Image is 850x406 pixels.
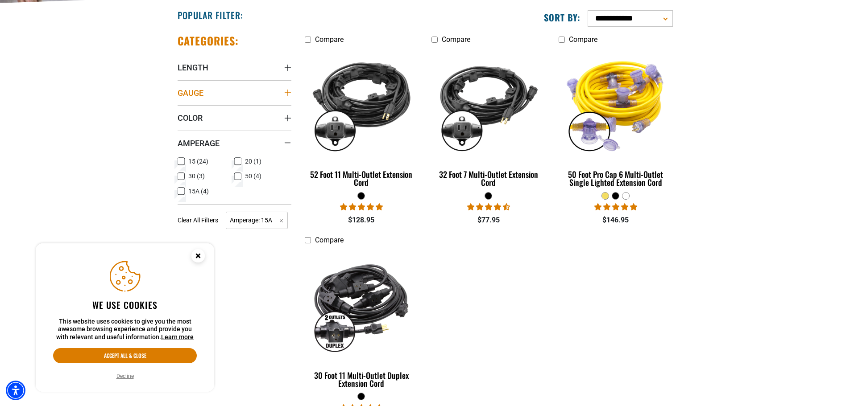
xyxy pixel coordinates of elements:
h2: We use cookies [53,299,197,311]
span: 30 (3) [188,173,205,179]
a: black 30 Foot 11 Multi-Outlet Duplex Extension Cord [305,249,419,393]
button: Accept all & close [53,348,197,363]
button: Decline [114,372,137,381]
span: 15A (4) [188,188,209,194]
img: yellow [560,53,672,155]
div: $77.95 [431,215,545,226]
a: Clear All Filters [178,216,222,225]
span: Gauge [178,88,203,98]
div: 52 Foot 11 Multi-Outlet Extension Cord [305,170,419,186]
a: black 52 Foot 11 Multi-Outlet Extension Cord [305,48,419,192]
span: 50 (4) [245,173,261,179]
span: 4.95 stars [340,203,383,211]
summary: Amperage [178,131,291,156]
div: $146.95 [559,215,672,226]
div: 50 Foot Pro Cap 6 Multi-Outlet Single Lighted Extension Cord [559,170,672,186]
img: black [432,53,545,155]
span: Amperage [178,138,220,148]
div: $128.95 [305,215,419,226]
a: yellow 50 Foot Pro Cap 6 Multi-Outlet Single Lighted Extension Cord [559,48,672,192]
img: black [305,53,418,155]
summary: Gauge [178,80,291,105]
span: Compare [442,35,470,44]
aside: Cookie Consent [36,243,214,392]
a: Amperage: 15A [226,216,288,224]
div: 30 Foot 11 Multi-Outlet Duplex Extension Cord [305,371,419,387]
span: 15 (24) [188,158,208,164]
h2: Popular Filter: [178,9,243,21]
button: Close this option [182,243,214,271]
span: 4.80 stars [594,203,637,211]
a: black 32 Foot 7 Multi-Outlet Extension Cord [431,48,545,192]
span: Compare [315,236,344,244]
span: 4.74 stars [467,203,510,211]
p: This website uses cookies to give you the most awesome browsing experience and provide you with r... [53,318,197,341]
h2: Categories: [178,34,239,48]
span: Clear All Filters [178,217,218,224]
div: Accessibility Menu [6,381,25,400]
span: Length [178,62,208,73]
span: 20 (1) [245,158,261,164]
span: Compare [569,35,597,44]
div: 32 Foot 7 Multi-Outlet Extension Cord [431,170,545,186]
label: Sort by: [544,12,580,23]
span: Amperage: 15A [226,212,288,229]
a: This website uses cookies to give you the most awesome browsing experience and provide you with r... [161,333,194,340]
span: Color [178,113,203,123]
span: Compare [315,35,344,44]
img: black [305,253,418,356]
summary: Color [178,105,291,130]
summary: Length [178,55,291,80]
